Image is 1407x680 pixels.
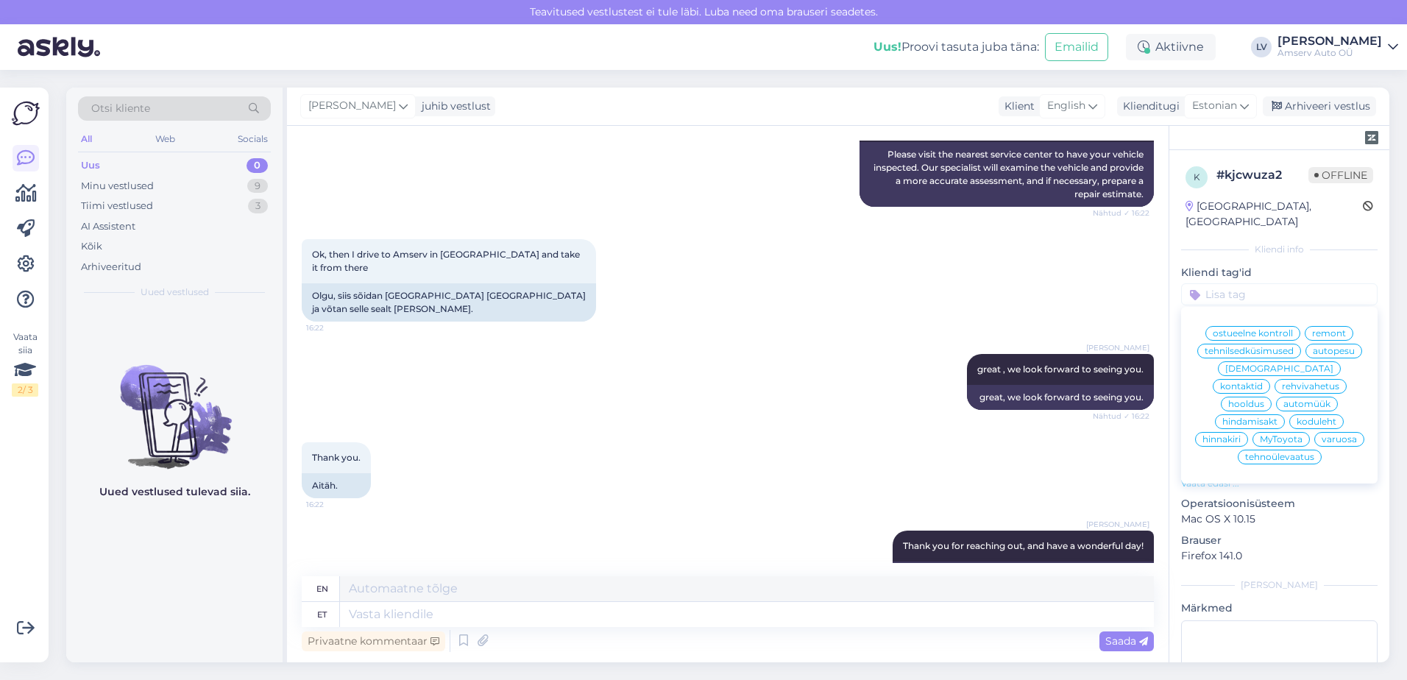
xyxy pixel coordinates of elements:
[308,98,396,114] span: [PERSON_NAME]
[316,576,328,601] div: en
[312,249,582,273] span: Ok, then I drive to Amserv in [GEOGRAPHIC_DATA] and take it from there
[248,199,268,213] div: 3
[1277,47,1382,59] div: Amserv Auto OÜ
[12,383,38,397] div: 2 / 3
[1365,131,1378,144] img: zendesk
[12,99,40,127] img: Askly Logo
[1181,283,1378,305] input: Lisa tag
[893,562,1154,587] div: Thank you for reaching out, and have a wonderful day!
[1181,496,1378,511] p: Operatsioonisüsteem
[873,40,901,54] b: Uus!
[1222,417,1277,426] span: hindamisakt
[1213,329,1293,338] span: ostueelne kontroll
[1194,171,1200,183] span: k
[317,602,327,627] div: et
[416,99,491,114] div: juhib vestlust
[1093,411,1149,422] span: Nähtud ✓ 16:22
[1047,98,1085,114] span: English
[1277,35,1382,47] div: [PERSON_NAME]
[967,385,1154,410] div: great, we look forward to seeing you.
[1251,37,1272,57] div: LV
[91,101,150,116] span: Otsi kliente
[1283,400,1330,408] span: automüük
[302,631,445,651] div: Privaatne kommentaar
[1277,35,1398,59] a: [PERSON_NAME]Amserv Auto OÜ
[1228,400,1264,408] span: hooldus
[1181,533,1378,548] p: Brauser
[302,473,371,498] div: Aitäh.
[1216,166,1308,184] div: # kjcwuza2
[306,322,361,333] span: 16:22
[1181,265,1378,280] p: Kliendi tag'id
[152,130,178,149] div: Web
[81,179,154,194] div: Minu vestlused
[1093,208,1149,219] span: Nähtud ✓ 16:22
[1220,382,1263,391] span: kontaktid
[306,499,361,510] span: 16:22
[1313,347,1355,355] span: autopesu
[873,38,1039,56] div: Proovi tasuta juba täna:
[1225,364,1333,373] span: [DEMOGRAPHIC_DATA]
[247,179,268,194] div: 9
[81,239,102,254] div: Kõik
[1260,435,1303,444] span: MyToyota
[1181,243,1378,256] div: Kliendi info
[247,158,268,173] div: 0
[860,142,1154,207] div: Please visit the nearest service center to have your vehicle inspected. Our specialist will exami...
[1181,578,1378,592] div: [PERSON_NAME]
[1117,99,1180,114] div: Klienditugi
[141,286,209,299] span: Uued vestlused
[1205,347,1294,355] span: tehnilsedküsimused
[1181,601,1378,616] p: Märkmed
[1126,34,1216,60] div: Aktiivne
[1282,382,1339,391] span: rehvivahetus
[81,219,135,234] div: AI Assistent
[1308,167,1373,183] span: Offline
[903,540,1144,551] span: Thank you for reaching out, and have a wonderful day!
[1297,417,1336,426] span: koduleht
[1045,33,1108,61] button: Emailid
[235,130,271,149] div: Socials
[977,364,1144,375] span: great , we look forward to seeing you.
[1312,329,1346,338] span: remont
[78,130,95,149] div: All
[302,283,596,322] div: Olgu, siis sõidan [GEOGRAPHIC_DATA] [GEOGRAPHIC_DATA] ja võtan selle sealt [PERSON_NAME].
[1202,435,1241,444] span: hinnakiri
[1181,511,1378,527] p: Mac OS X 10.15
[12,330,38,397] div: Vaata siia
[1322,435,1357,444] span: varuosa
[1086,342,1149,353] span: [PERSON_NAME]
[1263,96,1376,116] div: Arhiveeri vestlus
[312,452,361,463] span: Thank you.
[999,99,1035,114] div: Klient
[1181,477,1378,490] p: Vaata edasi ...
[1192,98,1237,114] span: Estonian
[1105,634,1148,648] span: Saada
[1086,519,1149,530] span: [PERSON_NAME]
[81,199,153,213] div: Tiimi vestlused
[81,158,100,173] div: Uus
[1186,199,1363,230] div: [GEOGRAPHIC_DATA], [GEOGRAPHIC_DATA]
[1245,453,1314,461] span: tehnoülevaatus
[99,484,250,500] p: Uued vestlused tulevad siia.
[1181,548,1378,564] p: Firefox 141.0
[66,339,283,471] img: No chats
[81,260,141,275] div: Arhiveeritud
